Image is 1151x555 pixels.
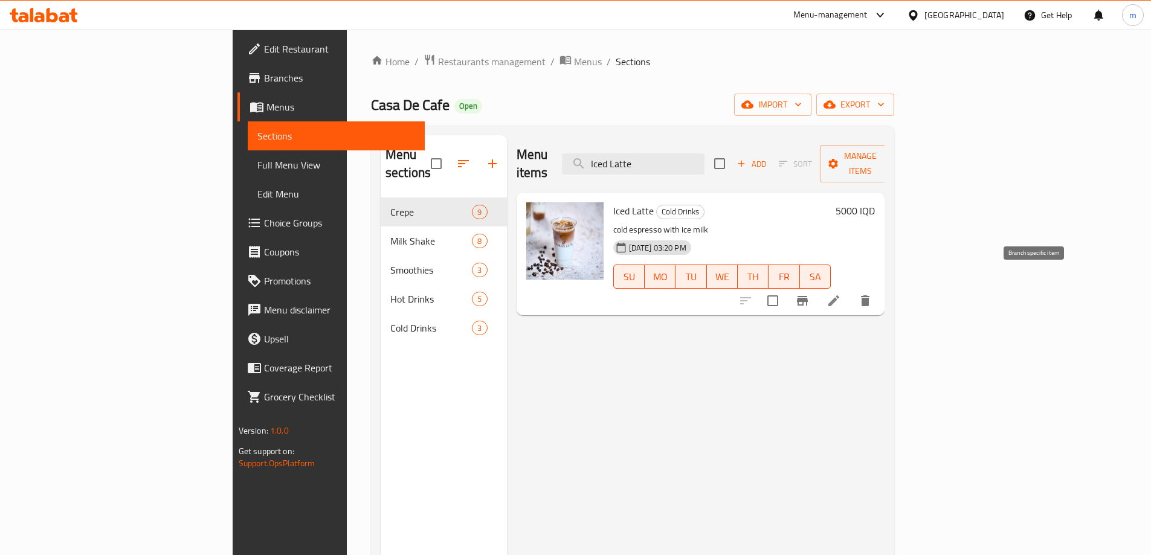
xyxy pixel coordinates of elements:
span: Upsell [264,332,415,346]
a: Menu disclaimer [237,295,425,324]
span: Milk Shake [390,234,472,248]
span: Promotions [264,274,415,288]
span: SU [619,268,640,286]
a: Edit Restaurant [237,34,425,63]
span: Select all sections [424,151,449,176]
span: Restaurants management [438,54,546,69]
span: WE [712,268,733,286]
span: Choice Groups [264,216,415,230]
div: Open [454,99,482,114]
a: Support.OpsPlatform [239,455,315,471]
span: Coupons [264,245,415,259]
a: Menus [559,54,602,69]
span: Branches [264,71,415,85]
button: FR [769,265,799,289]
span: MO [650,268,671,286]
span: Casa De Cafe [371,91,450,118]
button: TH [738,265,769,289]
span: Crepe [390,205,472,219]
li: / [550,54,555,69]
button: Branch-specific-item [788,286,817,315]
span: TH [743,268,764,286]
button: export [816,94,894,116]
span: Add item [732,155,771,173]
span: [DATE] 03:20 PM [624,242,691,254]
a: Restaurants management [424,54,546,69]
a: Upsell [237,324,425,353]
span: 3 [472,265,486,276]
span: Version: [239,423,268,438]
button: delete [851,286,880,315]
span: Edit Menu [257,187,415,201]
nav: Menu sections [381,193,507,347]
span: Select section [707,151,732,176]
span: Menus [574,54,602,69]
span: FR [773,268,795,286]
div: Cold Drinks [656,205,704,219]
button: Add section [478,149,507,178]
li: / [607,54,611,69]
button: TU [675,265,706,289]
div: items [472,263,487,277]
span: Add [735,157,768,171]
span: Edit Restaurant [264,42,415,56]
button: SU [613,265,645,289]
div: Hot Drinks5 [381,284,507,313]
span: Grocery Checklist [264,390,415,404]
span: Menu disclaimer [264,303,415,317]
span: Smoothies [390,263,472,277]
div: [GEOGRAPHIC_DATA] [924,8,1004,22]
button: import [734,94,811,116]
a: Edit Menu [248,179,425,208]
span: import [744,97,802,112]
button: Manage items [820,145,901,182]
div: Smoothies3 [381,255,507,284]
a: Promotions [237,266,425,295]
span: Select section first [771,155,820,173]
div: items [472,292,487,306]
input: search [562,153,704,175]
h2: Menu items [517,146,548,182]
span: Coverage Report [264,361,415,375]
a: Choice Groups [237,208,425,237]
span: Sort sections [449,149,478,178]
span: Manage items [830,149,891,179]
a: Branches [237,63,425,92]
span: Sections [257,129,415,143]
span: Cold Drinks [657,205,704,219]
span: SA [805,268,826,286]
span: Get support on: [239,443,294,459]
a: Sections [248,121,425,150]
span: Sections [616,54,650,69]
span: 9 [472,207,486,218]
a: Full Menu View [248,150,425,179]
a: Edit menu item [827,294,841,308]
span: 5 [472,294,486,305]
span: Menus [266,100,415,114]
span: Select to update [760,288,785,313]
button: Add [732,155,771,173]
span: Iced Latte [613,202,654,220]
div: items [472,321,487,335]
div: Cold Drinks3 [381,313,507,342]
span: m [1129,8,1136,22]
button: WE [707,265,738,289]
button: MO [645,265,675,289]
span: export [826,97,885,112]
a: Grocery Checklist [237,382,425,411]
span: Cold Drinks [390,321,472,335]
p: cold espresso with ice milk [613,222,831,237]
span: Hot Drinks [390,292,472,306]
a: Coverage Report [237,353,425,382]
span: 3 [472,322,486,334]
div: Menu-management [793,8,868,22]
span: 8 [472,236,486,247]
button: SA [800,265,831,289]
span: 1.0.0 [270,423,289,438]
div: items [472,205,487,219]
